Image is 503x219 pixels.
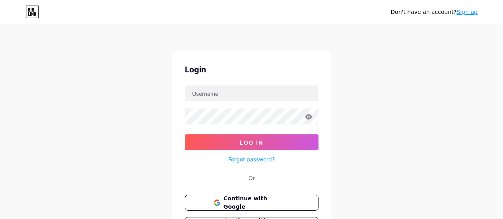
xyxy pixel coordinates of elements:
[390,8,478,16] div: Don't have an account?
[228,155,275,163] a: Forgot password?
[185,64,319,76] div: Login
[240,139,263,146] span: Log In
[456,9,478,15] a: Sign up
[185,134,319,150] button: Log In
[185,85,318,101] input: Username
[185,195,319,211] button: Continue with Google
[249,174,255,182] div: Or
[223,194,289,211] span: Continue with Google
